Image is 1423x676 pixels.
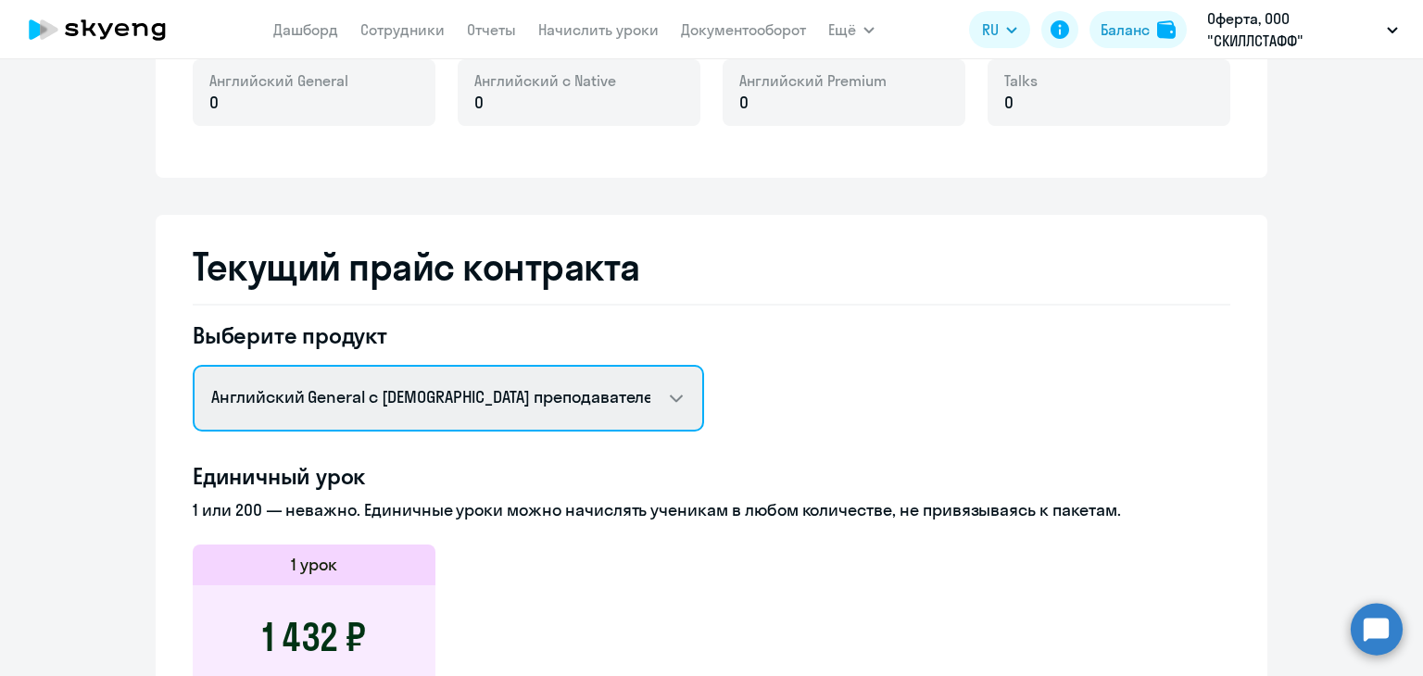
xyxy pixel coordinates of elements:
[538,20,659,39] a: Начислить уроки
[1207,7,1379,52] p: Оферта, ООО "СКИЛЛСТАФФ"
[209,91,219,115] span: 0
[273,20,338,39] a: Дашборд
[193,461,1230,491] h4: Единичный урок
[360,20,445,39] a: Сотрудники
[209,70,348,91] span: Английский General
[193,498,1230,522] p: 1 или 200 — неважно. Единичные уроки можно начислять ученикам в любом количестве, не привязываясь...
[739,70,887,91] span: Английский Premium
[982,19,999,41] span: RU
[1004,70,1038,91] span: Talks
[828,11,875,48] button: Ещё
[467,20,516,39] a: Отчеты
[474,91,484,115] span: 0
[193,244,1230,289] h2: Текущий прайс контракта
[1101,19,1150,41] div: Баланс
[969,11,1030,48] button: RU
[681,20,806,39] a: Документооборот
[1198,7,1407,52] button: Оферта, ООО "СКИЛЛСТАФФ"
[1089,11,1187,48] button: Балансbalance
[739,91,749,115] span: 0
[193,320,704,350] h4: Выберите продукт
[1004,91,1014,115] span: 0
[828,19,856,41] span: Ещё
[1157,20,1176,39] img: balance
[291,553,337,577] h5: 1 урок
[474,70,616,91] span: Английский с Native
[262,615,366,659] h3: 1 432 ₽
